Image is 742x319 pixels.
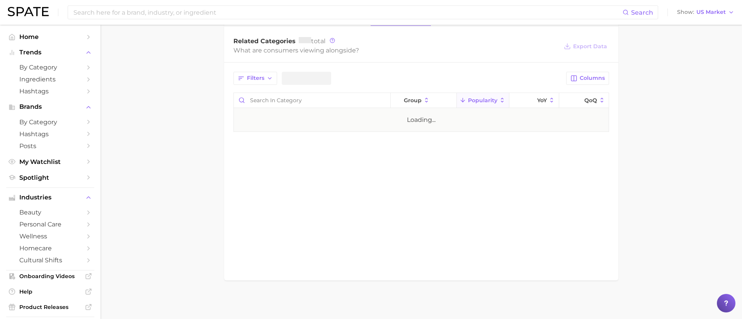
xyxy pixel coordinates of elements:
[19,174,81,181] span: Spotlight
[19,233,81,240] span: wellness
[407,115,436,125] div: Loading...
[299,37,325,45] span: total
[6,73,94,85] a: Ingredients
[19,118,81,126] span: by Category
[6,218,94,230] a: personal care
[566,72,609,85] button: Columns
[580,75,605,81] span: Columns
[6,116,94,128] a: by Category
[6,192,94,203] button: Industries
[19,288,81,295] span: Help
[675,7,736,17] button: ShowUS Market
[573,43,607,50] span: Export Data
[19,64,81,71] span: by Category
[6,254,94,266] a: cultural shifts
[6,172,94,184] a: Spotlight
[6,128,94,140] a: Hashtags
[6,301,94,313] a: Product Releases
[631,9,653,16] span: Search
[19,209,81,216] span: beauty
[6,286,94,297] a: Help
[19,194,81,201] span: Industries
[233,45,558,56] div: What are consumers viewing alongside ?
[6,85,94,97] a: Hashtags
[391,93,456,108] button: group
[509,93,559,108] button: YoY
[6,140,94,152] a: Posts
[537,97,547,103] span: YoY
[19,158,81,165] span: My Watchlist
[6,47,94,58] button: Trends
[234,93,390,108] input: Search in category
[233,72,277,85] button: Filters
[457,93,509,108] button: Popularity
[404,97,422,103] span: group
[6,206,94,218] a: beauty
[584,97,597,103] span: QoQ
[562,41,609,52] button: Export Data
[559,93,609,108] button: QoQ
[247,75,264,81] span: Filters
[6,31,94,43] a: Home
[6,270,94,282] a: Onboarding Videos
[19,273,81,280] span: Onboarding Videos
[73,6,623,19] input: Search here for a brand, industry, or ingredient
[677,10,694,14] span: Show
[19,142,81,150] span: Posts
[6,101,94,113] button: Brands
[19,88,81,95] span: Hashtags
[19,103,81,110] span: Brands
[6,156,94,168] a: My Watchlist
[19,49,81,56] span: Trends
[233,37,296,45] span: Related Categories
[19,304,81,311] span: Product Releases
[19,76,81,83] span: Ingredients
[6,230,94,242] a: wellness
[6,61,94,73] a: by Category
[468,97,497,103] span: Popularity
[19,130,81,138] span: Hashtags
[6,242,94,254] a: homecare
[19,221,81,228] span: personal care
[19,245,81,252] span: homecare
[696,10,726,14] span: US Market
[19,33,81,41] span: Home
[19,257,81,264] span: cultural shifts
[8,7,49,16] img: SPATE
